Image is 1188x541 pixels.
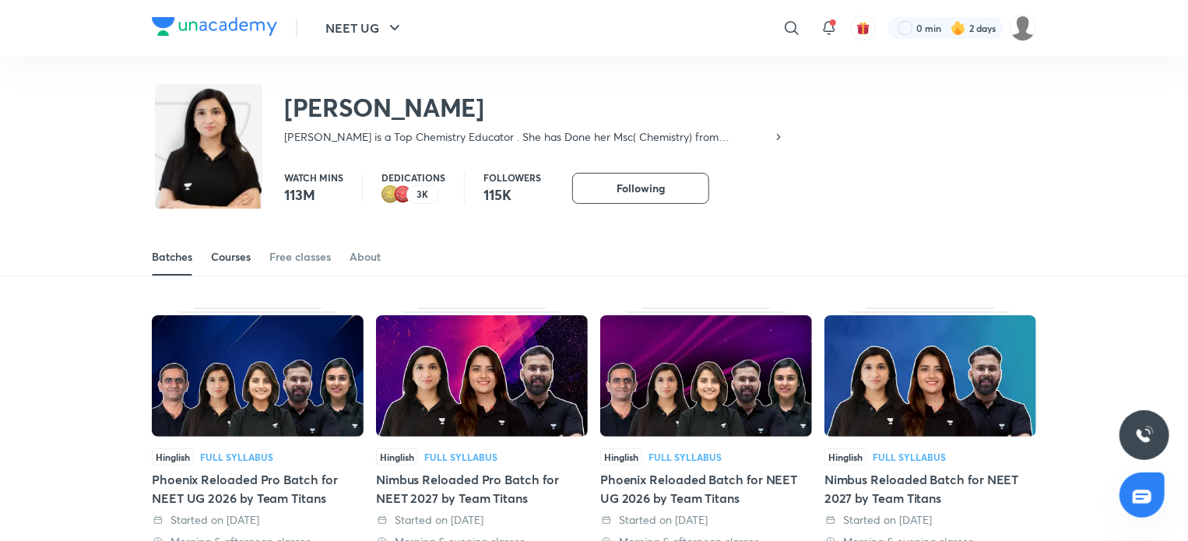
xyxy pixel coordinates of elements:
span: Following [617,181,665,196]
p: 3K [417,189,429,200]
p: Followers [483,173,541,182]
img: avatar [856,21,870,35]
div: Phoenix Reloaded Batch for NEET UG 2026 by Team Titans [600,470,812,508]
span: Hinglish [600,448,642,465]
div: Nimbus Reloaded Pro Batch for NEET 2027 by Team Titans [376,470,588,508]
img: Sumaiyah Hyder [1010,15,1036,41]
div: Full Syllabus [873,452,946,462]
h2: [PERSON_NAME] [284,92,785,123]
a: Free classes [269,238,331,276]
span: Hinglish [824,448,866,465]
div: Phoenix Reloaded Pro Batch for NEET UG 2026 by Team Titans [152,470,364,508]
div: Batches [152,249,192,265]
button: Following [572,173,709,204]
span: Hinglish [376,448,418,465]
button: NEET UG [316,12,413,44]
img: Company Logo [152,17,277,36]
div: Full Syllabus [200,452,273,462]
p: [PERSON_NAME] is a Top Chemistry Educator . She has Done her Msc( Chemistry) from [GEOGRAPHIC_DAT... [284,129,772,145]
div: About [350,249,381,265]
img: ttu [1135,426,1154,444]
a: About [350,238,381,276]
img: educator badge1 [394,185,413,204]
img: Thumbnail [600,315,812,437]
div: Full Syllabus [424,452,497,462]
p: Watch mins [284,173,343,182]
img: educator badge2 [381,185,400,204]
img: Thumbnail [824,315,1036,437]
a: Batches [152,238,192,276]
img: streak [951,20,966,36]
div: Started on 12 Aug 2025 [600,512,812,528]
div: Started on 25 Aug 2025 [376,512,588,528]
button: avatar [851,16,876,40]
div: Started on 28 Aug 2025 [152,512,364,528]
div: Started on 12 Aug 2025 [824,512,1036,528]
div: Full Syllabus [648,452,722,462]
p: 113M [284,185,343,204]
div: Nimbus Reloaded Batch for NEET 2027 by Team Titans [824,470,1036,508]
p: 115K [483,185,541,204]
img: Thumbnail [376,315,588,437]
a: Courses [211,238,251,276]
a: Company Logo [152,17,277,40]
img: Thumbnail [152,315,364,437]
div: Free classes [269,249,331,265]
img: class [155,87,262,218]
div: Courses [211,249,251,265]
p: Dedications [381,173,445,182]
span: Hinglish [152,448,194,465]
